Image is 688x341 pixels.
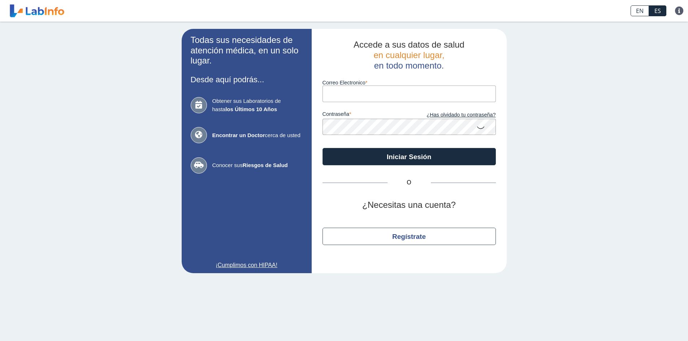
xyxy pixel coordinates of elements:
[354,40,464,49] span: Accede a sus datos de salud
[212,132,265,138] b: Encontrar un Doctor
[225,106,277,112] b: los Últimos 10 Años
[388,178,431,187] span: O
[212,97,303,113] span: Obtener sus Laboratorios de hasta
[191,75,303,84] h3: Desde aquí podrás...
[191,35,303,66] h2: Todas sus necesidades de atención médica, en un solo lugar.
[323,111,409,119] label: contraseña
[212,131,303,140] span: cerca de usted
[373,50,444,60] span: en cualquier lugar,
[191,261,303,270] a: ¡Cumplimos con HIPAA!
[409,111,496,119] a: ¿Has olvidado tu contraseña?
[649,5,666,16] a: ES
[323,228,496,245] button: Regístrate
[212,161,303,170] span: Conocer sus
[323,148,496,165] button: Iniciar Sesión
[323,80,496,86] label: Correo Electronico
[374,61,444,70] span: en todo momento.
[323,200,496,210] h2: ¿Necesitas una cuenta?
[243,162,288,168] b: Riesgos de Salud
[631,5,649,16] a: EN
